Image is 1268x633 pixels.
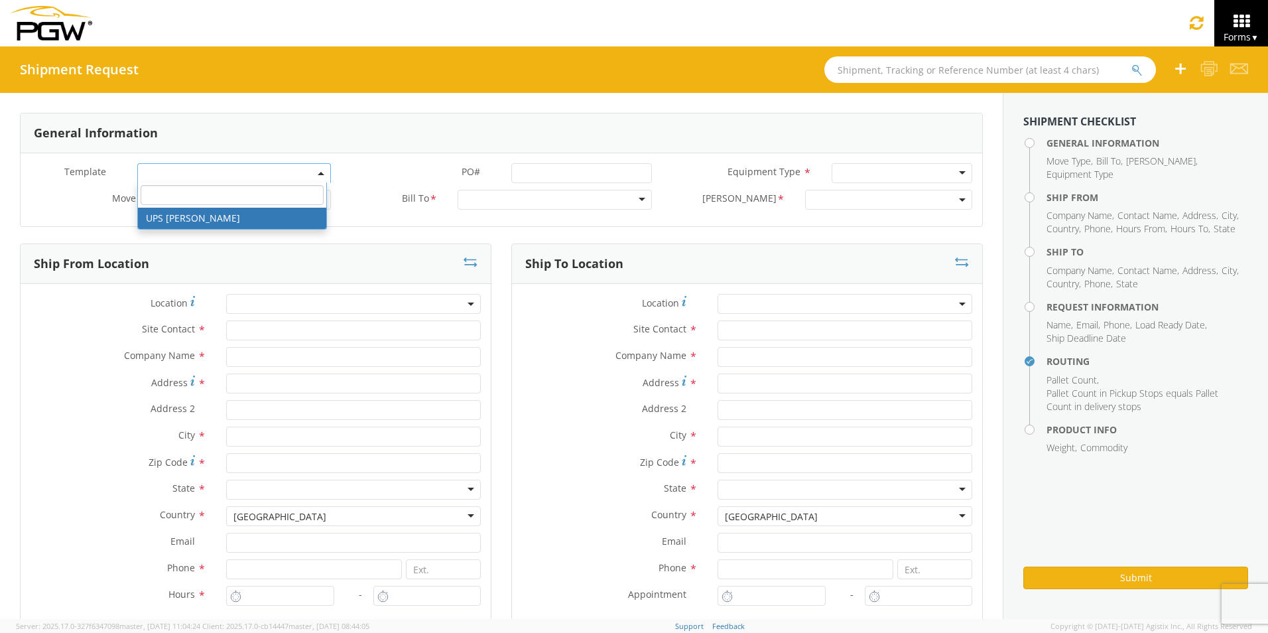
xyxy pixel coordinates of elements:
h3: Ship To Location [525,257,623,271]
span: State [664,482,686,494]
button: Submit [1023,567,1248,589]
span: Template [64,165,106,178]
h4: Product Info [1046,425,1248,435]
span: Phone [1104,318,1130,331]
span: ▼ [1251,32,1259,43]
span: Company Name [1046,264,1112,277]
span: Company Name [615,349,686,362]
li: , [1046,264,1114,277]
span: Zip Code [149,456,188,468]
li: , [1096,155,1123,168]
span: master, [DATE] 08:44:05 [288,621,369,631]
li: , [1046,374,1099,387]
label: Appointment required [718,615,834,630]
span: City [1222,264,1237,277]
span: Location [151,297,188,309]
span: Copyright © [DATE]-[DATE] Agistix Inc., All Rights Reserved [1050,621,1252,632]
span: Server: 2025.17.0-327f6347098 [16,621,200,631]
a: Feedback [712,621,745,631]
h4: Ship To [1046,247,1248,257]
span: Address 2 [642,402,686,415]
li: , [1222,264,1239,277]
span: Appointment [628,588,686,600]
li: , [1046,318,1073,332]
li: , [1117,264,1179,277]
h3: General Information [34,127,158,140]
span: Weight [1046,441,1075,454]
span: - [850,588,854,600]
input: Ext. [406,559,481,579]
li: , [1222,209,1239,222]
h4: Ship From [1046,192,1248,202]
h3: Ship From Location [34,257,149,271]
span: State [172,482,195,494]
span: Hours To [1171,222,1208,235]
img: pgw-form-logo-1aaa8060b1cc70fad034.png [10,6,92,40]
input: Ext. [897,559,972,579]
span: Move Type [112,192,160,204]
span: Site Contact [142,322,195,335]
span: [PERSON_NAME] [1126,155,1196,167]
li: , [1046,441,1077,455]
span: Address [643,376,679,389]
span: Bill To [402,192,429,207]
li: , [1117,209,1179,222]
span: Equipment Type [728,165,800,178]
li: , [1126,155,1198,168]
h4: Routing [1046,356,1248,366]
span: Phone [167,561,195,574]
li: , [1076,318,1100,332]
li: , [1171,222,1210,236]
li: , [1104,318,1132,332]
span: Phone [659,561,686,574]
span: Phone [1084,222,1111,235]
span: master, [DATE] 11:04:24 [119,621,200,631]
li: , [1084,277,1113,291]
span: Equipment Type [1046,168,1113,180]
li: , [1116,222,1167,236]
span: Email [662,535,686,547]
input: Shipment, Tracking or Reference Number (at least 4 chars) [824,56,1156,83]
a: Support [675,621,704,631]
span: Address [1182,264,1216,277]
div: [GEOGRAPHIC_DATA] [233,510,326,524]
li: , [1182,209,1218,222]
span: Pallet Count in Pickup Stops equals Pallet Count in delivery stops [1046,387,1218,413]
div: [GEOGRAPHIC_DATA] [725,510,818,524]
span: City [1222,209,1237,222]
span: Address [151,376,188,389]
span: Country [651,508,686,521]
span: Country [160,508,195,521]
span: Site Contact [633,322,686,335]
span: State [1214,222,1236,235]
span: Forms [1224,31,1259,43]
span: Address 2 [151,402,195,415]
h4: Request Information [1046,302,1248,312]
span: Pallet Count [1046,374,1097,386]
span: Bill Code [702,192,777,207]
li: , [1046,222,1081,236]
span: City [178,429,195,441]
span: Company Name [1046,209,1112,222]
span: Ship Deadline Date [1046,332,1126,344]
span: Country [1046,222,1079,235]
span: Hours [168,588,195,600]
span: - [359,588,362,600]
span: Move Type [1046,155,1091,167]
span: Address [1182,209,1216,222]
span: Email [170,535,195,547]
h4: General Information [1046,138,1248,148]
span: Hours From [1116,222,1165,235]
span: Country [1046,277,1079,290]
h4: Shipment Request [20,62,139,77]
li: , [1084,222,1113,236]
span: Load Ready Date [1135,318,1205,331]
span: Company Name [124,349,195,362]
span: Contact Name [1117,264,1177,277]
span: Contact Name [1117,209,1177,222]
li: , [1046,209,1114,222]
span: Client: 2025.17.0-cb14447 [202,621,369,631]
li: , [1135,318,1207,332]
li: , [1046,277,1081,291]
span: Zip Code [640,456,679,468]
